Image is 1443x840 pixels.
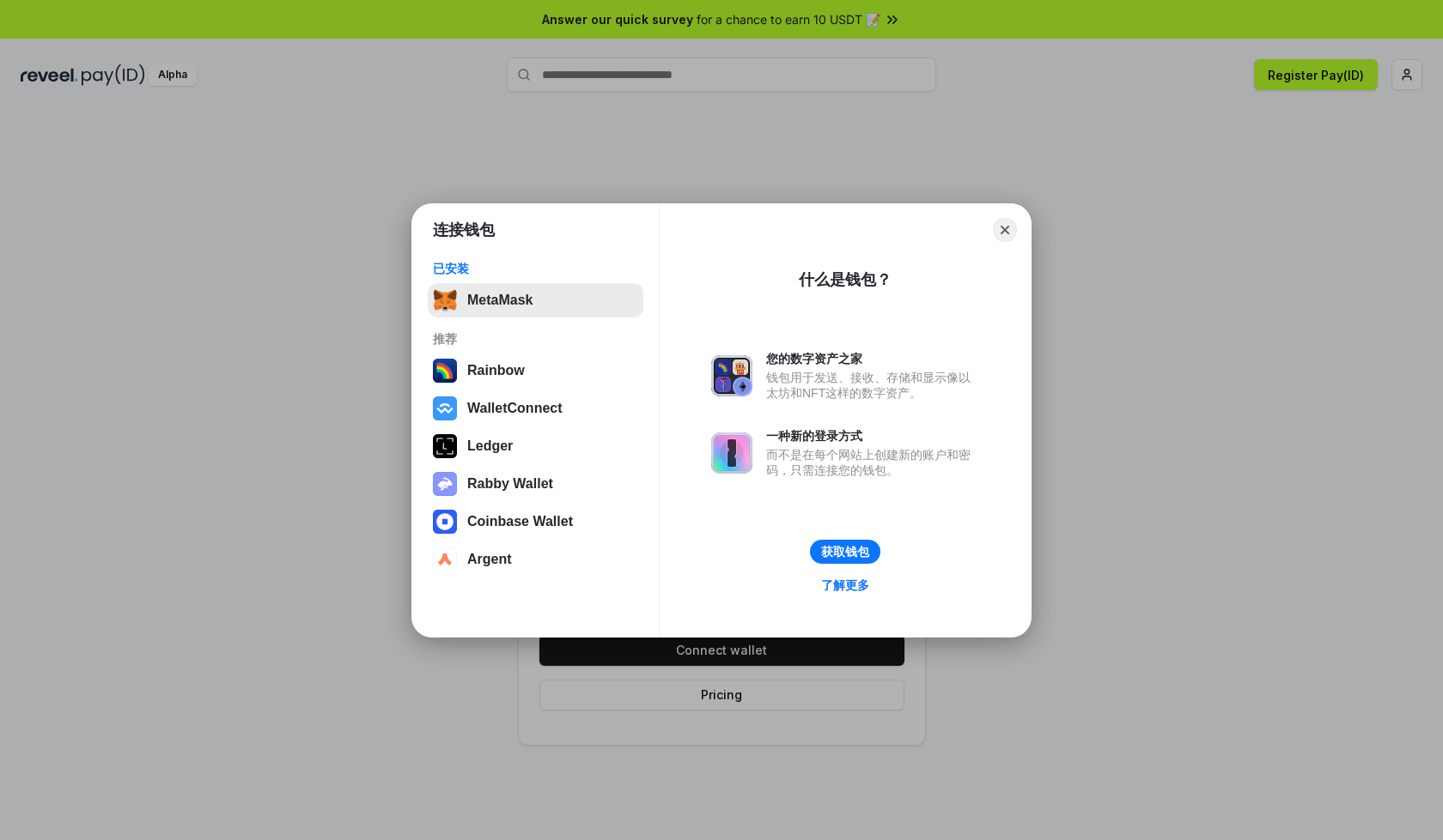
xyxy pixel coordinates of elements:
[433,434,457,458] img: svg+xml,%3Csvg%20xmlns%3D%22http%3A%2F%2Fwww.w3.org%2F2000%2Fsvg%22%20width%3D%2228%22%20height%3...
[766,370,979,401] div: 钱包用于发送、接收、存储和显示像以太坊和NFT这样的数字资产。
[467,514,573,529] div: Coinbase Wallet
[799,269,892,290] div: 什么是钱包？
[433,220,495,240] h1: 连接钱包
[428,354,643,388] button: Rainbow
[467,476,553,492] div: Rabby Wallet
[428,283,643,317] button: MetaMask
[811,574,880,596] a: 了解更多
[428,542,643,577] button: Argent
[711,355,752,396] img: svg+xml,%3Csvg%20xmlns%3D%22http%3A%2F%2Fwww.w3.org%2F2000%2Fsvg%22%20fill%3D%22none%22%20viewBox...
[766,447,979,478] div: 而不是在每个网站上创建新的账户和密码，只需连接您的钱包。
[428,391,643,426] button: WalletConnect
[433,288,457,312] img: svg+xml,%3Csvg%20fill%3D%22none%22%20height%3D%2233%22%20viewBox%3D%220%200%2035%2033%22%20width%...
[467,363,525,378] div: Rainbow
[821,544,869,559] div: 获取钱包
[428,429,643,463] button: Ledger
[433,510,457,534] img: svg+xml,%3Csvg%20width%3D%2228%22%20height%3D%2228%22%20viewBox%3D%220%200%2028%2028%22%20fill%3D...
[433,547,457,571] img: svg+xml,%3Csvg%20width%3D%2228%22%20height%3D%2228%22%20viewBox%3D%220%200%2028%2028%22%20fill%3D...
[467,438,513,454] div: Ledger
[433,261,638,276] div: 已安装
[766,351,979,366] div: 您的数字资产之家
[711,432,752,474] img: svg+xml,%3Csvg%20xmlns%3D%22http%3A%2F%2Fwww.w3.org%2F2000%2Fsvg%22%20fill%3D%22none%22%20viewBox...
[433,331,638,347] div: 推荐
[766,428,979,444] div: 一种新的登录方式
[433,396,457,420] img: svg+xml,%3Csvg%20width%3D%2228%22%20height%3D%2228%22%20viewBox%3D%220%200%2028%2028%22%20fill%3D...
[810,540,880,564] button: 获取钱包
[433,472,457,496] img: svg+xml,%3Csvg%20xmlns%3D%22http%3A%2F%2Fwww.w3.org%2F2000%2Fsvg%22%20fill%3D%22none%22%20viewBox...
[467,552,512,567] div: Argent
[821,577,869,593] div: 了解更多
[993,218,1017,242] button: Close
[428,505,643,539] button: Coinbase Wallet
[428,467,643,501] button: Rabby Wallet
[433,359,457,383] img: svg+xml,%3Csvg%20width%3D%22120%22%20height%3D%22120%22%20viewBox%3D%220%200%20120%20120%22%20fil...
[467,293,533,308] div: MetaMask
[467,401,563,416] div: WalletConnect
